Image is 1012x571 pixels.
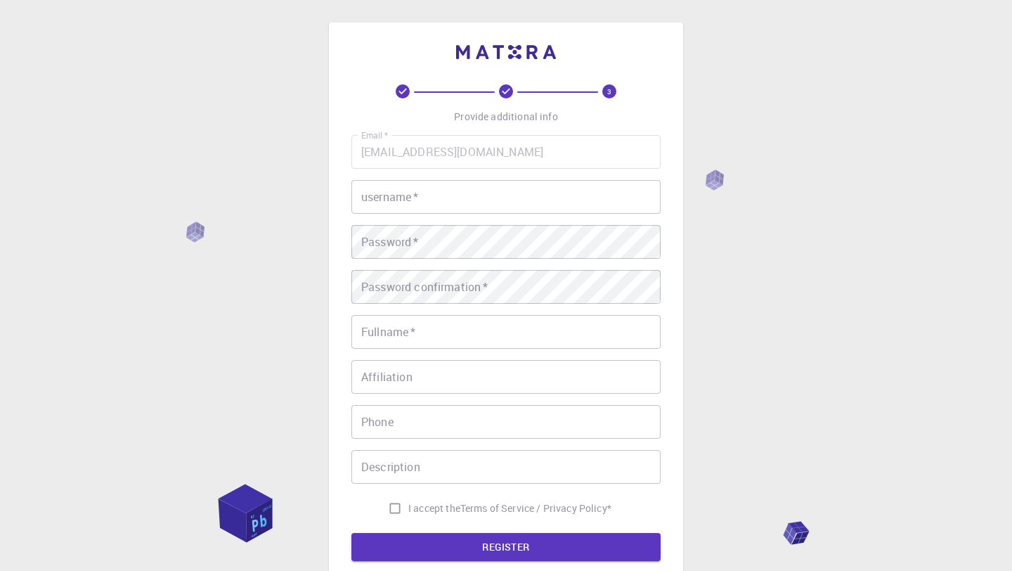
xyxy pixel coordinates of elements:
[607,86,611,96] text: 3
[460,501,611,515] a: Terms of Service / Privacy Policy*
[361,129,388,141] label: Email
[408,501,460,515] span: I accept the
[454,110,557,124] p: Provide additional info
[460,501,611,515] p: Terms of Service / Privacy Policy *
[351,533,661,561] button: REGISTER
